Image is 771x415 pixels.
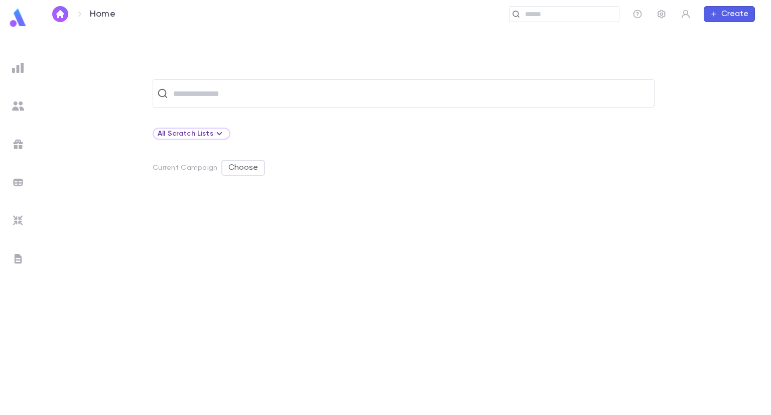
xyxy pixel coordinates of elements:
p: Current Campaign [153,164,217,172]
button: Choose [221,160,265,176]
div: All Scratch Lists [153,128,230,140]
img: batches_grey.339ca447c9d9533ef1741baa751efc33.svg [12,176,24,188]
button: Create [704,6,755,22]
img: students_grey.60c7aba0da46da39d6d829b817ac14fc.svg [12,100,24,112]
p: Home [90,9,115,20]
img: home_white.a664292cf8c1dea59945f0da9f25487c.svg [54,10,66,18]
div: All Scratch Lists [158,128,225,140]
img: imports_grey.530a8a0e642e233f2baf0ef88e8c9fcb.svg [12,215,24,227]
img: logo [8,8,28,28]
img: letters_grey.7941b92b52307dd3b8a917253454ce1c.svg [12,253,24,265]
img: reports_grey.c525e4749d1bce6a11f5fe2a8de1b229.svg [12,62,24,74]
img: campaigns_grey.99e729a5f7ee94e3726e6486bddda8f1.svg [12,138,24,150]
